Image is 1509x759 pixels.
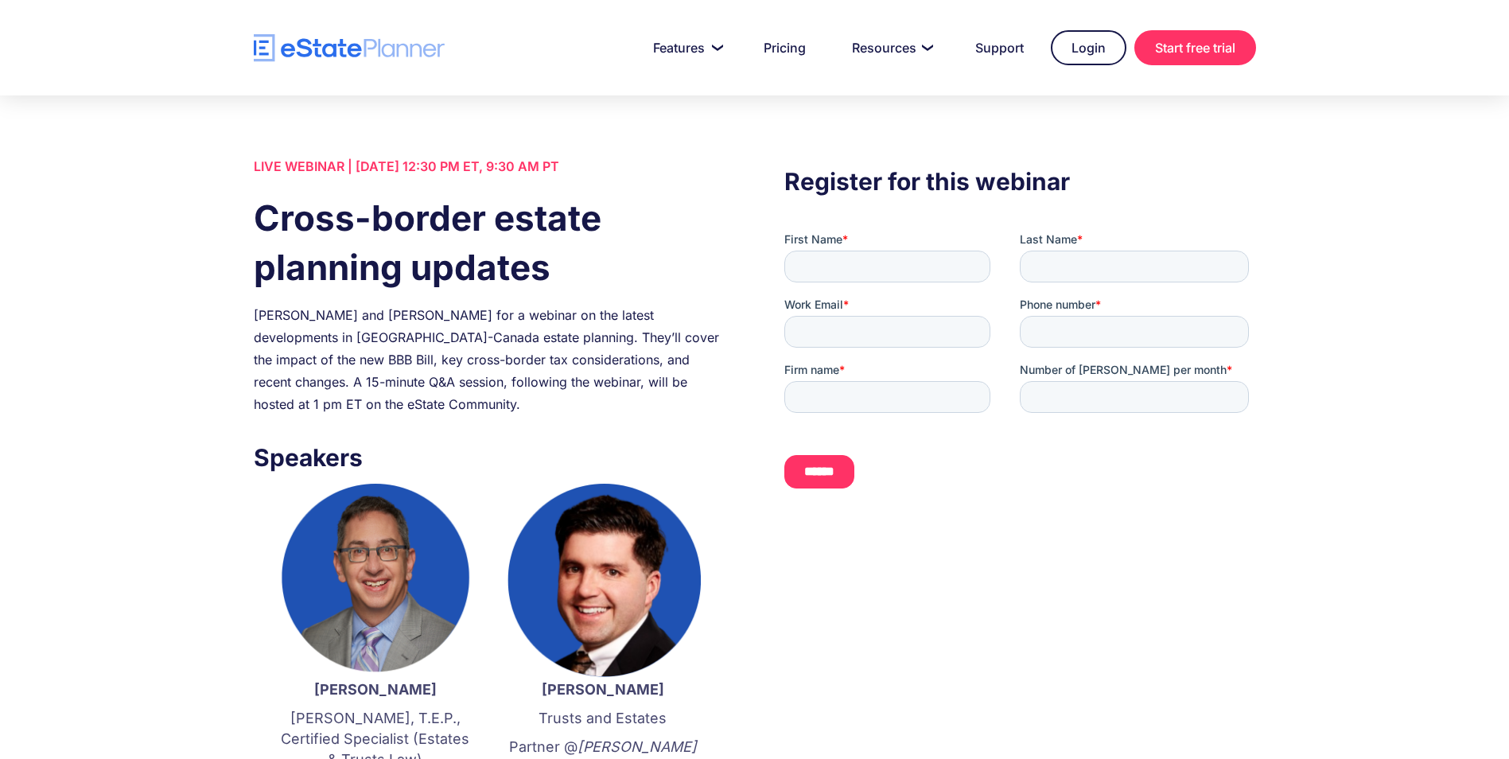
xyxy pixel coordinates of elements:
a: Support [956,32,1043,64]
strong: [PERSON_NAME] [542,681,664,698]
div: [PERSON_NAME] and [PERSON_NAME] for a webinar on the latest developments in [GEOGRAPHIC_DATA]-Can... [254,304,725,415]
div: LIVE WEBINAR | [DATE] 12:30 PM ET, 9:30 AM PT [254,155,725,177]
a: Pricing [745,32,825,64]
a: Start free trial [1134,30,1256,65]
iframe: Form 0 [784,232,1255,502]
h3: Speakers [254,439,725,476]
p: Trusts and Estates [505,708,701,729]
a: Login [1051,30,1126,65]
strong: [PERSON_NAME] [314,681,437,698]
a: Resources [833,32,948,64]
h1: Cross-border estate planning updates [254,193,725,292]
a: home [254,34,445,62]
h3: Register for this webinar [784,163,1255,200]
a: Features [634,32,737,64]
